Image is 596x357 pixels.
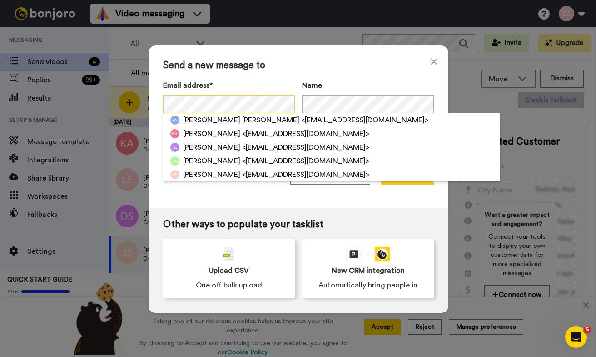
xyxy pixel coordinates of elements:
[183,156,240,166] span: [PERSON_NAME]
[223,247,234,261] img: csv-grey.png
[170,129,179,138] img: ka.png
[170,170,179,179] img: sp.png
[346,247,390,261] div: animation
[183,142,240,153] span: [PERSON_NAME]
[170,156,179,166] img: dr.png
[196,280,262,291] span: One off bulk upload
[183,169,240,180] span: [PERSON_NAME]
[242,156,369,166] span: <[EMAIL_ADDRESS][DOMAIN_NAME]>
[318,280,417,291] span: Automatically bring people in
[209,265,249,276] span: Upload CSV
[163,80,295,91] label: Email address*
[301,115,428,126] span: <[EMAIL_ADDRESS][DOMAIN_NAME]>
[332,265,405,276] span: New CRM integration
[163,60,434,71] span: Send a new message to
[170,116,179,125] img: as.png
[565,326,587,348] iframe: Intercom live chat
[183,115,299,126] span: [PERSON_NAME] [PERSON_NAME]
[163,219,434,230] span: Other ways to populate your tasklist
[183,128,240,139] span: [PERSON_NAME]
[170,143,179,152] img: ld.png
[242,128,369,139] span: <[EMAIL_ADDRESS][DOMAIN_NAME]>
[302,80,322,91] span: Name
[584,326,591,333] span: 5
[242,169,369,180] span: <[EMAIL_ADDRESS][DOMAIN_NAME]>
[242,142,369,153] span: <[EMAIL_ADDRESS][DOMAIN_NAME]>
